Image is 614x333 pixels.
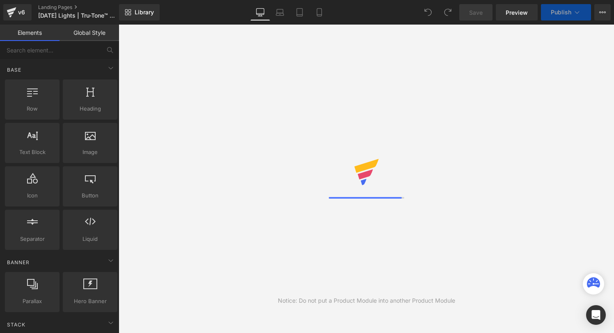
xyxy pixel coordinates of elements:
span: [DATE] Lights | Tru-Tone™ vintage-style LED light bulbs [38,12,117,19]
button: More [594,4,611,20]
span: Row [7,104,57,113]
div: Notice: Do not put a Product Module into another Product Module [278,296,455,305]
span: Liquid [65,235,115,243]
a: Global Style [60,25,119,41]
span: Heading [65,104,115,113]
span: Preview [506,8,528,17]
span: Button [65,191,115,200]
a: v6 [3,4,32,20]
span: Banner [6,258,30,266]
a: Laptop [270,4,290,20]
span: Save [469,8,483,17]
button: Undo [420,4,436,20]
a: Preview [496,4,538,20]
span: Image [65,148,115,156]
button: Publish [541,4,591,20]
a: Landing Pages [38,4,133,11]
span: Parallax [7,297,57,306]
button: Redo [440,4,456,20]
a: New Library [119,4,160,20]
a: Mobile [309,4,329,20]
a: Desktop [250,4,270,20]
span: Text Block [7,148,57,156]
span: Stack [6,321,26,328]
span: Base [6,66,22,74]
span: Library [135,9,154,16]
div: Open Intercom Messenger [586,305,606,325]
a: Tablet [290,4,309,20]
span: Separator [7,235,57,243]
span: Icon [7,191,57,200]
span: Hero Banner [65,297,115,306]
div: v6 [16,7,27,18]
span: Publish [551,9,571,16]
